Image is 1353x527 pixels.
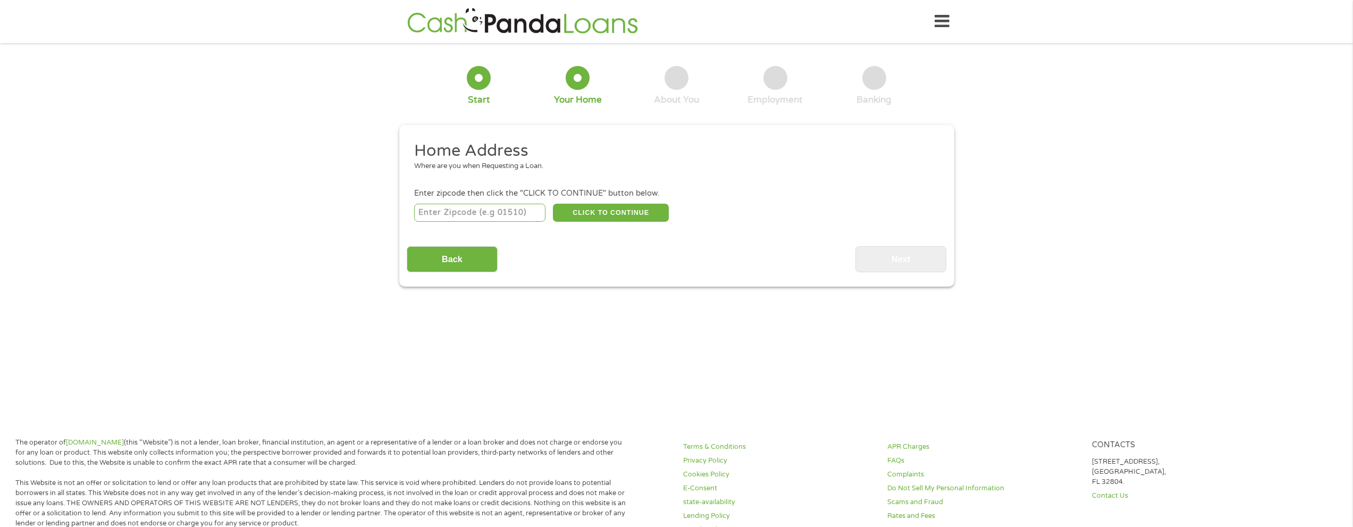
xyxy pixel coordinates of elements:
[887,456,1079,466] a: FAQs
[554,94,602,106] div: Your Home
[654,94,699,106] div: About You
[683,456,875,466] a: Privacy Policy
[887,442,1079,452] a: APR Charges
[468,94,490,106] div: Start
[887,470,1079,480] a: Complaints
[683,511,875,521] a: Lending Policy
[683,470,875,480] a: Cookies Policy
[404,6,641,37] img: GetLoanNow Logo
[855,246,946,272] input: Next
[887,497,1079,507] a: Scams and Fraud
[1092,440,1283,450] h4: Contacts
[414,140,931,162] h2: Home Address
[887,511,1079,521] a: Rates and Fees
[1092,491,1283,501] a: Contact Us
[1092,457,1283,487] p: [STREET_ADDRESS], [GEOGRAPHIC_DATA], FL 32804.
[683,483,875,493] a: E-Consent
[66,438,124,447] a: [DOMAIN_NAME]
[414,161,931,172] div: Where are you when Requesting a Loan.
[887,483,1079,493] a: Do Not Sell My Personal Information
[15,438,629,468] p: The operator of (this “Website”) is not a lender, loan broker, financial institution, an agent or...
[856,94,892,106] div: Banking
[683,497,875,507] a: state-availability
[683,442,875,452] a: Terms & Conditions
[747,94,803,106] div: Employment
[414,204,545,222] input: Enter Zipcode (e.g 01510)
[553,204,669,222] button: CLICK TO CONTINUE
[414,188,938,199] div: Enter zipcode then click the "CLICK TO CONTINUE" button below.
[407,246,498,272] input: Back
